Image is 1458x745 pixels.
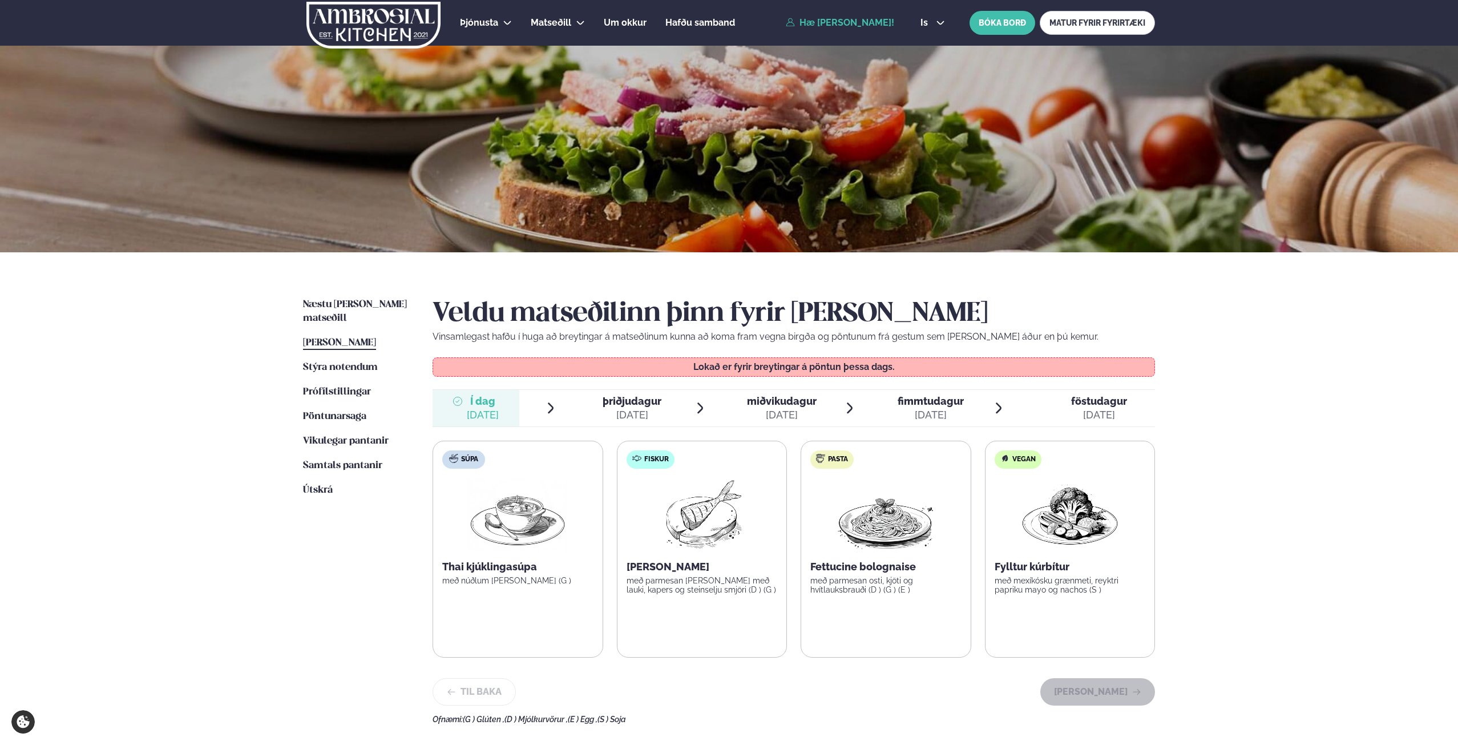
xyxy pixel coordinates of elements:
span: Matseðill [531,17,571,28]
span: föstudagur [1071,395,1127,407]
span: Næstu [PERSON_NAME] matseðill [303,300,407,323]
span: Stýra notendum [303,363,378,372]
p: Lokað er fyrir breytingar á pöntun þessa dags. [445,363,1144,372]
div: [DATE] [603,408,661,422]
img: logo [305,2,442,49]
span: þriðjudagur [603,395,661,407]
a: Cookie settings [11,710,35,734]
a: Matseðill [531,16,571,30]
span: (S ) Soja [597,715,626,724]
img: fish.svg [632,454,641,463]
h2: Veldu matseðilinn þinn fyrir [PERSON_NAME] [433,298,1155,330]
span: Prófílstillingar [303,387,371,397]
span: Fiskur [644,455,669,464]
span: Útskrá [303,485,333,495]
button: Til baka [433,678,516,706]
span: Vegan [1012,455,1036,464]
p: Fylltur kúrbítur [995,560,1146,574]
p: með núðlum [PERSON_NAME] (G ) [442,576,593,585]
p: Thai kjúklingasúpa [442,560,593,574]
span: Í dag [467,394,499,408]
span: (E ) Egg , [568,715,597,724]
p: með mexíkósku grænmeti, reyktri papriku mayo og nachos (S ) [995,576,1146,594]
img: pasta.svg [816,454,825,463]
a: [PERSON_NAME] [303,336,376,350]
a: MATUR FYRIR FYRIRTÆKI [1040,11,1155,35]
p: Fettucine bolognaise [810,560,962,574]
button: is [911,18,954,27]
img: Vegan.svg [1000,454,1009,463]
p: Vinsamlegast hafðu í huga að breytingar á matseðlinum kunna að koma fram vegna birgða og pöntunum... [433,330,1155,344]
span: Pasta [828,455,848,464]
button: BÓKA BORÐ [970,11,1035,35]
div: Ofnæmi: [433,715,1155,724]
span: Súpa [461,455,478,464]
span: (G ) Glúten , [463,715,504,724]
a: Prófílstillingar [303,385,371,399]
a: Þjónusta [460,16,498,30]
div: [DATE] [898,408,964,422]
a: Pöntunarsaga [303,410,366,424]
a: Næstu [PERSON_NAME] matseðill [303,298,410,325]
span: (D ) Mjólkurvörur , [504,715,568,724]
span: Um okkur [604,17,647,28]
div: [DATE] [467,408,499,422]
a: Vikulegar pantanir [303,434,389,448]
img: Soup.png [467,478,568,551]
div: [DATE] [1071,408,1127,422]
a: Um okkur [604,16,647,30]
span: fimmtudagur [898,395,964,407]
div: [DATE] [747,408,817,422]
img: soup.svg [449,454,458,463]
a: Útskrá [303,484,333,497]
img: Spagetti.png [835,478,936,551]
a: Samtals pantanir [303,459,382,473]
span: Þjónusta [460,17,498,28]
a: Hafðu samband [665,16,735,30]
span: miðvikudagur [747,395,817,407]
p: með parmesan osti, kjöti og hvítlauksbrauði (D ) (G ) (E ) [810,576,962,594]
p: [PERSON_NAME] [627,560,778,574]
span: Samtals pantanir [303,461,382,470]
span: is [920,18,931,27]
span: [PERSON_NAME] [303,338,376,348]
span: Vikulegar pantanir [303,436,389,446]
a: Hæ [PERSON_NAME]! [786,18,894,28]
p: með parmesan [PERSON_NAME] með lauki, kapers og steinselju smjöri (D ) (G ) [627,576,778,594]
img: Vegan.png [1020,478,1120,551]
span: Hafðu samband [665,17,735,28]
button: [PERSON_NAME] [1040,678,1155,706]
span: Pöntunarsaga [303,412,366,421]
img: Fish.png [651,478,752,551]
a: Stýra notendum [303,361,378,374]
